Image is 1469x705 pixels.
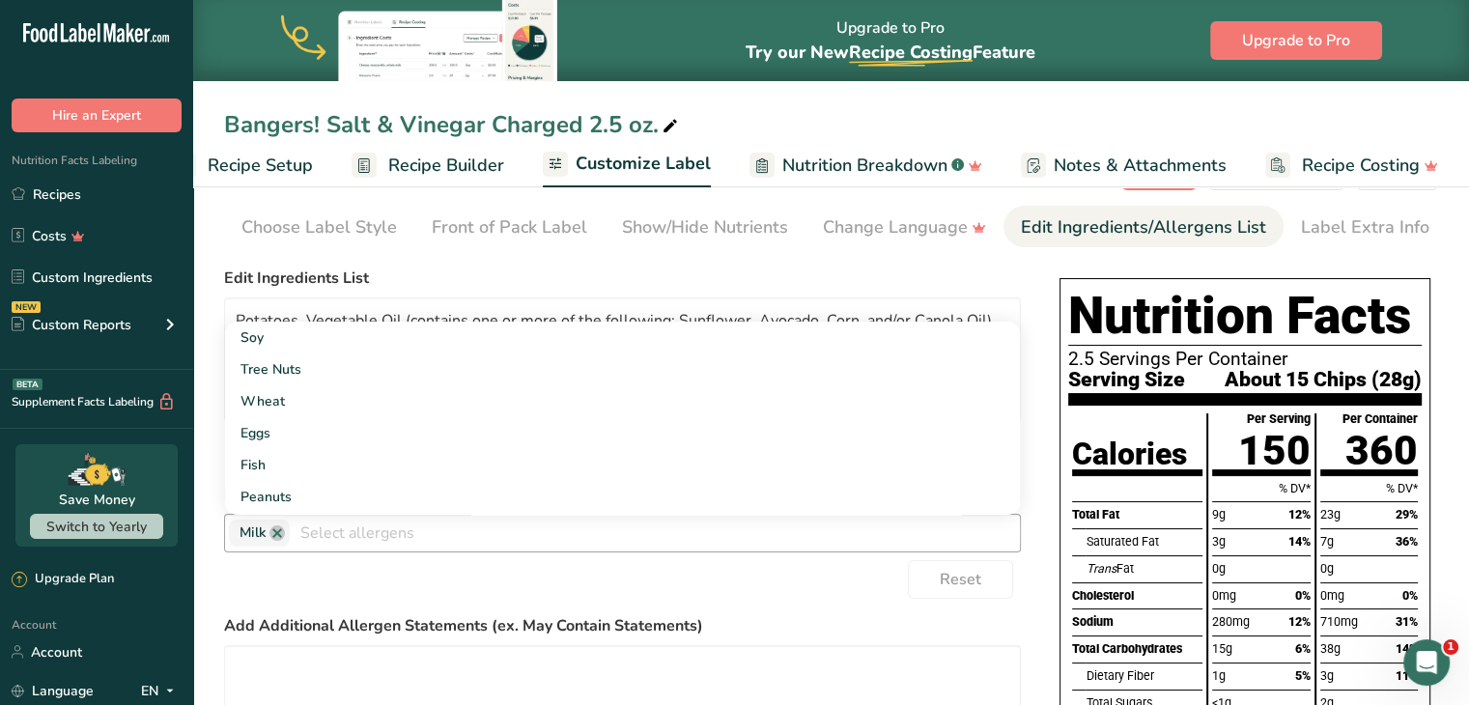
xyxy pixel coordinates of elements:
[225,322,1020,353] a: Soy
[1396,641,1418,656] span: 14%
[224,267,1021,290] label: Edit Ingredients List
[1301,214,1429,240] div: Label Extra Info
[1288,614,1311,629] span: 12%
[1086,663,1202,690] div: Dietary Fiber
[1295,641,1311,656] span: 6%
[1212,641,1232,656] span: 15g
[1054,153,1227,179] span: Notes & Attachments
[1396,534,1418,549] span: 36%
[432,214,587,240] div: Front of Pack Label
[1086,555,1202,582] div: Fat
[240,522,266,544] span: Milk
[940,568,981,591] span: Reset
[1320,475,1418,502] div: % DV*
[12,301,41,313] div: NEW
[1072,635,1202,663] div: Total Carbohydrates
[141,679,182,702] div: EN
[1072,501,1202,528] div: Total Fat
[1396,614,1418,629] span: 31%
[225,481,1020,513] a: Peanuts
[1295,588,1311,603] span: 0%
[1072,438,1187,469] div: Calories
[1403,639,1450,686] iframe: Intercom live chat
[1402,588,1418,603] span: 0%
[208,153,313,179] span: Recipe Setup
[241,214,397,240] div: Choose Label Style
[225,353,1020,385] a: Tree Nuts
[1068,350,1422,369] p: 2.5 Servings Per Container
[576,151,711,177] span: Customize Label
[1212,614,1250,629] span: 280mg
[1320,534,1334,549] span: 7g
[224,614,1021,637] label: Add Additional Allergen Statements (ex. May Contain Statements)
[225,385,1020,417] a: Wheat
[225,417,1020,449] a: Eggs
[290,518,1020,548] input: Select allergens
[1021,144,1227,187] a: Notes & Attachments
[543,142,711,188] a: Customize Label
[746,1,1035,81] div: Upgrade to Pro
[1212,475,1310,502] div: % DV*
[1212,668,1226,683] span: 1g
[171,144,313,187] a: Recipe Setup
[1242,29,1350,52] span: Upgrade to Pro
[1212,534,1226,549] span: 3g
[1212,561,1226,576] span: 0g
[749,144,982,187] a: Nutrition Breakdown
[908,560,1013,599] button: Reset
[1086,561,1116,576] i: Trans
[746,41,1035,64] span: Try our New Feature
[1342,413,1418,426] div: Per Container
[1068,287,1422,346] h1: Nutrition Facts
[1302,153,1420,179] span: Recipe Costing
[1320,507,1341,522] span: 23g
[224,483,1021,506] label: Edit Allergens
[12,315,131,335] div: Custom Reports
[224,107,682,142] div: Bangers! Salt & Vinegar Charged 2.5 oz.
[352,144,504,187] a: Recipe Builder
[1443,639,1458,655] span: 1
[225,449,1020,481] a: Fish
[1345,427,1418,474] span: 360
[1396,668,1418,683] span: 11%
[782,153,947,179] span: Nutrition Breakdown
[1320,561,1334,576] span: 0g
[1288,507,1311,522] span: 12%
[1225,369,1422,389] span: About 15 Chips (28g)
[1396,507,1418,522] span: 29%
[622,214,788,240] div: Show/Hide Nutrients
[1247,413,1311,426] div: Per Serving
[1072,608,1202,635] div: Sodium
[849,41,973,64] span: Recipe Costing
[1072,582,1202,609] div: Cholesterol
[1212,507,1226,522] span: 9g
[1320,614,1358,629] span: 710mg
[1210,21,1382,60] button: Upgrade to Pro
[1212,588,1236,603] span: 0mg
[1265,144,1438,187] a: Recipe Costing
[225,513,1020,545] a: Sesame
[1320,668,1334,683] span: 3g
[1021,214,1266,240] div: Edit Ingredients/Allergens List
[823,214,986,240] div: Change Language
[1320,588,1344,603] span: 0mg
[46,518,147,536] span: Switch to Yearly
[59,490,135,510] div: Save Money
[1288,534,1311,549] span: 14%
[13,379,42,390] div: BETA
[1238,427,1311,474] span: 150
[1086,528,1202,555] div: Saturated Fat
[1295,668,1311,683] span: 5%
[12,99,182,132] button: Hire an Expert
[1320,641,1341,656] span: 38g
[12,570,114,589] div: Upgrade Plan
[30,514,163,539] button: Switch to Yearly
[1068,369,1185,389] span: Serving Size
[388,153,504,179] span: Recipe Builder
